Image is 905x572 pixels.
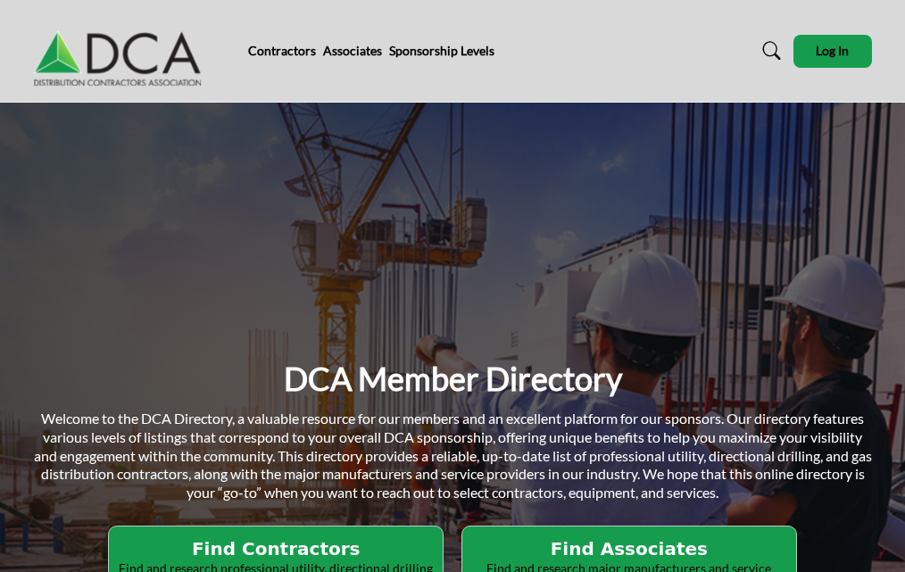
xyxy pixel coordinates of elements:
[816,43,849,58] span: Log In
[468,538,791,560] h2: Find Associates
[284,358,622,400] h1: DCA Member Directory
[793,35,872,68] button: Log In
[754,37,784,65] a: Search
[323,43,382,58] a: Associates
[34,15,211,87] img: Site Logo
[114,538,437,560] h2: Find Contractors
[389,43,494,58] a: Sponsorship Levels
[248,43,316,58] a: Contractors
[34,410,872,500] span: Welcome to the DCA Directory, a valuable resource for our members and an excellent platform for o...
